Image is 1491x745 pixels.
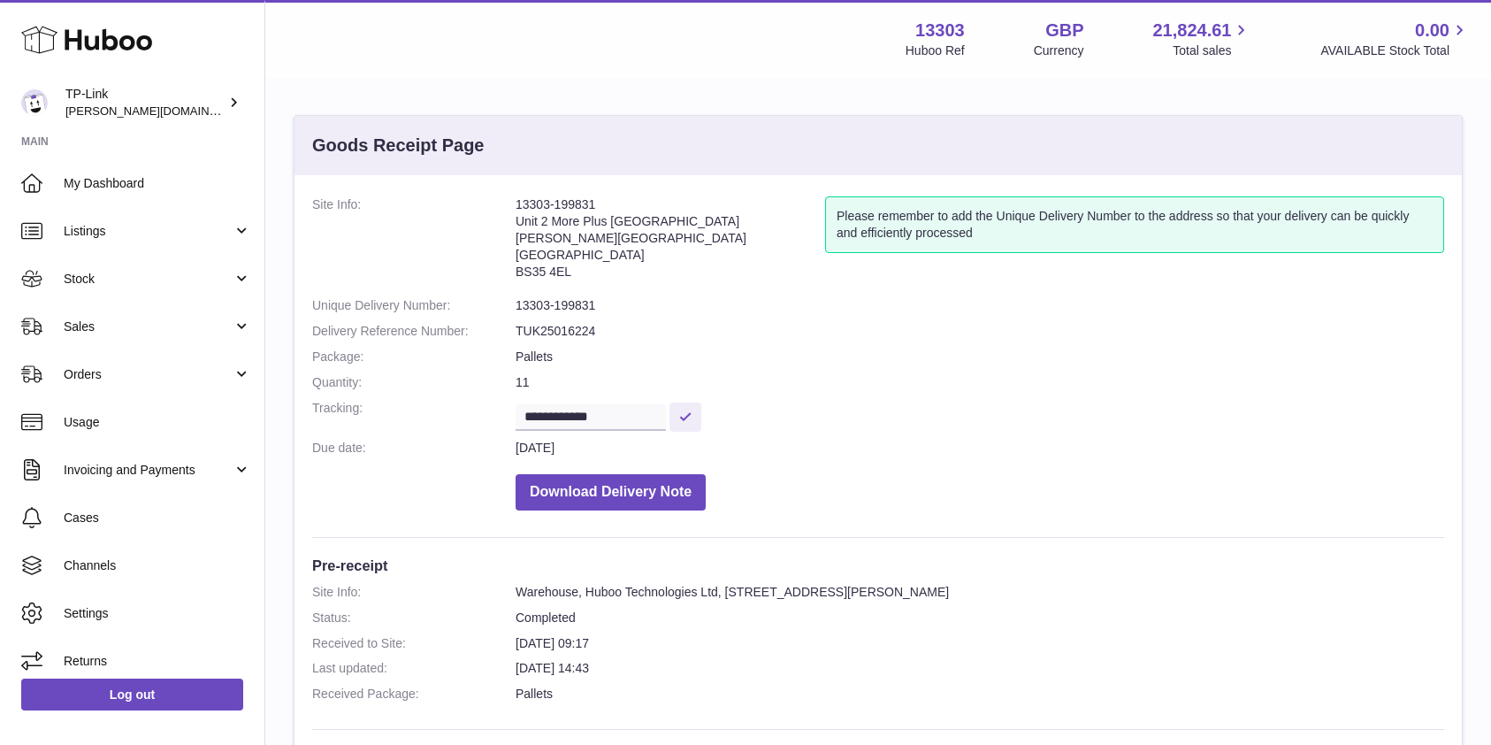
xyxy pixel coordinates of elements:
dd: [DATE] 09:17 [516,635,1444,652]
dt: Status: [312,610,516,626]
span: Returns [64,653,251,670]
span: 21,824.61 [1152,19,1231,42]
h3: Goods Receipt Page [312,134,485,157]
span: Invoicing and Payments [64,462,233,479]
dd: 13303-199831 [516,297,1444,314]
dd: Pallets [516,349,1444,365]
dt: Tracking: [312,400,516,431]
span: My Dashboard [64,175,251,192]
strong: GBP [1045,19,1083,42]
span: [PERSON_NAME][DOMAIN_NAME][EMAIL_ADDRESS][DOMAIN_NAME] [65,104,447,118]
span: Sales [64,319,233,335]
span: Total sales [1173,42,1251,59]
span: 0.00 [1415,19,1449,42]
dt: Received Package: [312,686,516,703]
span: Channels [64,557,251,574]
dd: Warehouse, Huboo Technologies Ltd, [STREET_ADDRESS][PERSON_NAME] [516,584,1444,601]
dd: [DATE] [516,440,1444,457]
a: 21,824.61 Total sales [1152,19,1251,59]
dt: Site Info: [312,196,516,288]
dd: TUK25016224 [516,323,1444,340]
div: TP-Link [65,86,225,119]
dt: Last updated: [312,660,516,677]
div: Huboo Ref [906,42,965,59]
dt: Site Info: [312,584,516,601]
dt: Quantity: [312,374,516,391]
span: Listings [64,223,233,240]
dt: Package: [312,349,516,365]
a: 0.00 AVAILABLE Stock Total [1320,19,1470,59]
span: Orders [64,366,233,383]
span: Stock [64,271,233,288]
span: AVAILABLE Stock Total [1320,42,1470,59]
strong: 13303 [915,19,965,42]
dd: Completed [516,610,1444,626]
span: Usage [64,414,251,431]
dd: Pallets [516,686,1444,703]
dt: Unique Delivery Number: [312,297,516,314]
button: Download Delivery Note [516,474,706,511]
span: Settings [64,605,251,622]
a: Log out [21,679,243,710]
div: Currency [1034,42,1084,59]
dt: Received to Site: [312,635,516,652]
img: susie.li@tp-link.com [21,89,48,116]
dd: 11 [516,374,1444,391]
dd: [DATE] 14:43 [516,660,1444,677]
div: Please remember to add the Unique Delivery Number to the address so that your delivery can be qui... [825,196,1444,253]
dt: Due date: [312,440,516,457]
span: Cases [64,510,251,526]
address: 13303-199831 Unit 2 More Plus [GEOGRAPHIC_DATA] [PERSON_NAME][GEOGRAPHIC_DATA] [GEOGRAPHIC_DATA] ... [516,196,825,288]
dt: Delivery Reference Number: [312,323,516,340]
h3: Pre-receipt [312,556,1444,575]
